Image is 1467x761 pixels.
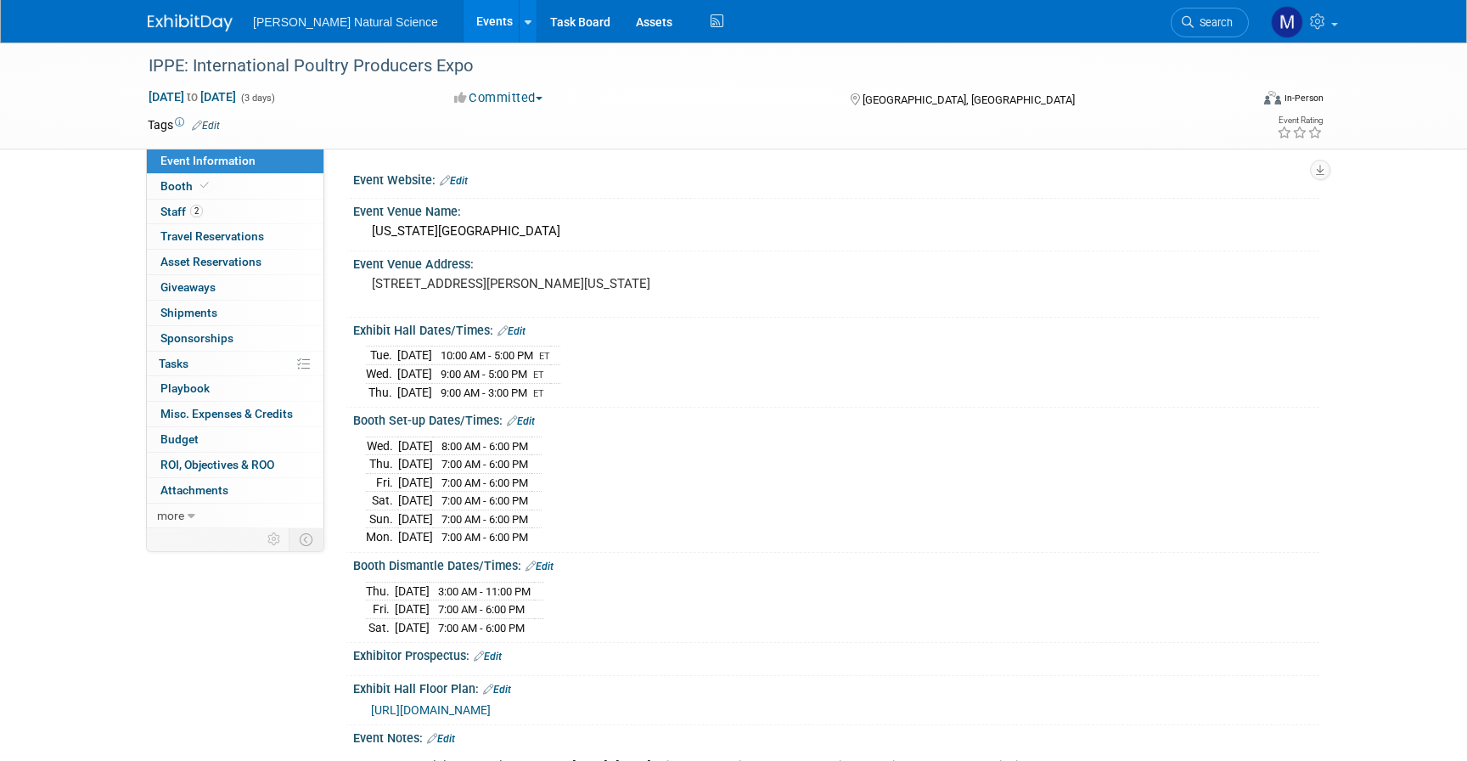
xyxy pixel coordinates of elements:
[427,733,455,745] a: Edit
[441,476,528,489] span: 7:00 AM - 6:00 PM
[147,453,323,477] a: ROI, Objectives & ROO
[441,494,528,507] span: 7:00 AM - 6:00 PM
[441,513,528,526] span: 7:00 AM - 6:00 PM
[353,643,1319,665] div: Exhibitor Prospectus:
[160,407,293,420] span: Misc. Expenses & Credits
[366,473,398,492] td: Fri.
[353,725,1319,747] div: Event Notes:
[526,561,554,572] a: Edit
[260,528,289,550] td: Personalize Event Tab Strip
[438,603,525,616] span: 7:00 AM - 6:00 PM
[147,352,323,376] a: Tasks
[353,553,1319,575] div: Booth Dismantle Dates/Times:
[160,432,199,446] span: Budget
[507,415,535,427] a: Edit
[1271,6,1303,38] img: Meggie Asche
[539,351,550,362] span: ET
[366,347,397,365] td: Tue.
[441,386,527,399] span: 9:00 AM - 3:00 PM
[147,478,323,503] a: Attachments
[441,531,528,544] span: 7:00 AM - 6:00 PM
[147,326,323,351] a: Sponsorships
[1149,88,1324,114] div: Event Format
[533,369,544,380] span: ET
[366,383,397,401] td: Thu.
[398,510,433,528] td: [DATE]
[863,93,1075,106] span: [GEOGRAPHIC_DATA], [GEOGRAPHIC_DATA]
[160,331,233,345] span: Sponsorships
[148,89,237,104] span: [DATE] [DATE]
[148,116,220,133] td: Tags
[147,402,323,426] a: Misc. Expenses & Credits
[372,276,737,291] pre: [STREET_ADDRESS][PERSON_NAME][US_STATE]
[366,510,398,528] td: Sun.
[147,427,323,452] a: Budget
[441,349,533,362] span: 10:00 AM - 5:00 PM
[147,200,323,224] a: Staff2
[160,306,217,319] span: Shipments
[441,368,527,380] span: 9:00 AM - 5:00 PM
[353,318,1319,340] div: Exhibit Hall Dates/Times:
[438,585,531,598] span: 3:00 AM - 11:00 PM
[160,255,261,268] span: Asset Reservations
[147,224,323,249] a: Travel Reservations
[353,408,1319,430] div: Booth Set-up Dates/Times:
[398,473,433,492] td: [DATE]
[366,455,398,474] td: Thu.
[1171,8,1249,37] a: Search
[147,250,323,274] a: Asset Reservations
[147,376,323,401] a: Playbook
[160,483,228,497] span: Attachments
[353,251,1319,273] div: Event Venue Address:
[397,347,432,365] td: [DATE]
[160,179,212,193] span: Booth
[147,174,323,199] a: Booth
[160,205,203,218] span: Staff
[289,528,324,550] td: Toggle Event Tabs
[366,218,1307,245] div: [US_STATE][GEOGRAPHIC_DATA]
[398,437,433,455] td: [DATE]
[395,600,430,619] td: [DATE]
[147,301,323,325] a: Shipments
[253,15,438,29] span: [PERSON_NAME] Natural Science
[200,181,209,190] i: Booth reservation complete
[398,492,433,510] td: [DATE]
[441,458,528,471] span: 7:00 AM - 6:00 PM
[366,365,397,384] td: Wed.
[160,280,216,294] span: Giveaways
[483,684,511,696] a: Edit
[159,357,188,370] span: Tasks
[398,528,433,546] td: [DATE]
[148,14,233,31] img: ExhibitDay
[474,651,502,662] a: Edit
[157,509,184,522] span: more
[371,703,491,717] a: [URL][DOMAIN_NAME]
[398,455,433,474] td: [DATE]
[440,175,468,187] a: Edit
[366,582,395,600] td: Thu.
[1284,92,1324,104] div: In-Person
[441,440,528,453] span: 8:00 AM - 6:00 PM
[366,528,398,546] td: Mon.
[1277,116,1323,125] div: Event Rating
[497,325,526,337] a: Edit
[147,275,323,300] a: Giveaways
[143,51,1223,82] div: IPPE: International Poultry Producers Expo
[184,90,200,104] span: to
[395,582,430,600] td: [DATE]
[397,365,432,384] td: [DATE]
[147,504,323,528] a: more
[395,618,430,636] td: [DATE]
[366,437,398,455] td: Wed.
[533,388,544,399] span: ET
[192,120,220,132] a: Edit
[160,458,274,471] span: ROI, Objectives & ROO
[160,154,256,167] span: Event Information
[190,205,203,217] span: 2
[397,383,432,401] td: [DATE]
[353,167,1319,189] div: Event Website:
[160,229,264,243] span: Travel Reservations
[1194,16,1233,29] span: Search
[147,149,323,173] a: Event Information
